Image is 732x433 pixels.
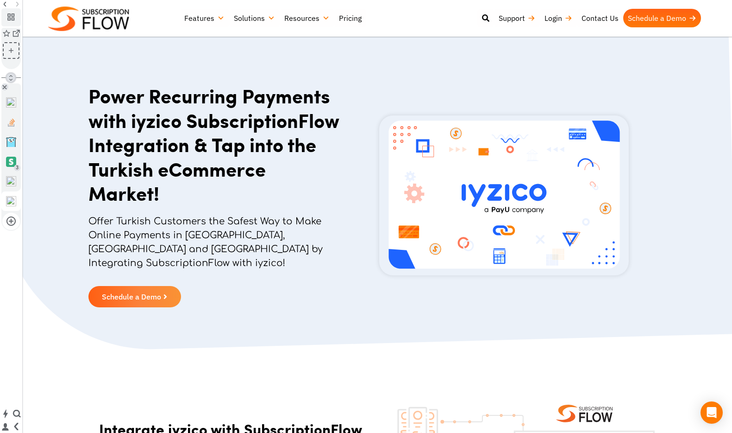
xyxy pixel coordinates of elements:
[102,293,161,300] span: Schedule a Demo
[48,6,129,31] img: Subscriptionflow
[16,165,19,171] span: 3
[6,196,16,206] img: no-favicon.png
[6,97,16,108] img: no-favicon.png
[229,9,280,27] a: Solutions
[88,286,181,307] a: Schedule a Demo
[623,9,701,27] a: Schedule a Demo
[88,215,341,280] p: Offer Turkish Customers the Safest Way to Make Online Payments in [GEOGRAPHIC_DATA], [GEOGRAPHIC_...
[6,176,16,186] img: favicon.ico
[494,9,540,27] a: Support
[334,9,366,27] a: Pricing
[280,9,334,27] a: Resources
[577,9,623,27] a: Contact Us
[701,401,723,424] div: Open Intercom Messenger
[6,137,16,147] img: favicon.ico
[540,9,577,27] a: Login
[6,117,16,127] img: favicon.ico
[88,83,341,205] h1: Power Recurring Payments with iyzico SubscriptionFlow Integration & Tap into the Turkish eCommerc...
[180,9,229,27] a: Features
[6,157,16,167] img: e9b76763ac024da464fae86e9b69dcbf.png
